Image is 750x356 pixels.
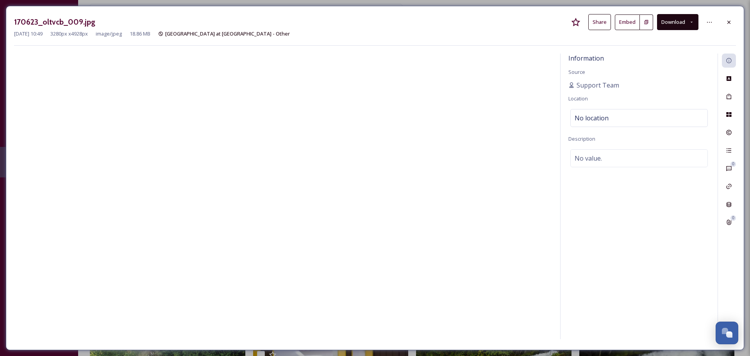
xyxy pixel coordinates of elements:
[730,161,736,167] div: 0
[615,14,640,30] button: Embed
[568,54,604,63] span: Information
[14,16,95,28] h3: 170623_oltvcb_009.jpg
[716,322,738,344] button: Open Chat
[657,14,698,30] button: Download
[96,30,122,38] span: image/jpeg
[568,135,595,142] span: Description
[14,56,552,342] img: I0000AhVYFp0x1yo.jpg
[14,30,43,38] span: [DATE] 10:49
[577,81,619,90] span: Support Team
[568,95,588,102] span: Location
[165,30,290,37] span: [GEOGRAPHIC_DATA] at [GEOGRAPHIC_DATA] - Other
[730,215,736,221] div: 0
[130,30,150,38] span: 18.86 MB
[575,154,602,163] span: No value.
[575,113,609,123] span: No location
[588,14,611,30] button: Share
[50,30,88,38] span: 3280 px x 4928 px
[568,68,585,75] span: Source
